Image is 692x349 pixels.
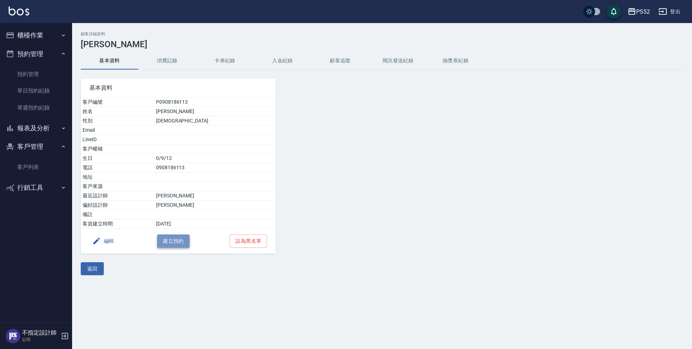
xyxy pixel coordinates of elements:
[254,52,311,70] button: 入金紀錄
[81,39,683,49] h3: [PERSON_NAME]
[9,6,29,15] img: Logo
[311,52,369,70] button: 顧客追蹤
[81,201,154,210] td: 偏好設計師
[138,52,196,70] button: 消費記錄
[427,52,484,70] button: 抽獎券紀錄
[154,201,276,210] td: [PERSON_NAME]
[3,26,69,45] button: 櫃檯作業
[81,32,683,36] h2: 顧客詳細資料
[157,234,190,248] button: 建立預約
[89,84,267,91] span: 基本資料
[81,144,154,154] td: 客戶暱稱
[3,45,69,63] button: 預約管理
[6,329,20,343] img: Person
[369,52,427,70] button: 簡訊發送紀錄
[81,52,138,70] button: 基本資料
[3,159,69,175] a: 客戶列表
[3,82,69,99] a: 單日預約紀錄
[81,219,154,229] td: 客資建立時間
[154,116,276,126] td: [DEMOGRAPHIC_DATA]
[81,135,154,144] td: LineID
[81,182,154,191] td: 客戶來源
[3,119,69,138] button: 報表及分析
[196,52,254,70] button: 卡券紀錄
[81,173,154,182] td: 地址
[636,7,650,16] div: PS52
[81,126,154,135] td: Email
[625,4,653,19] button: PS52
[22,336,59,343] p: 公司
[81,191,154,201] td: 最近設計師
[656,5,683,18] button: 登出
[81,210,154,219] td: 備註
[154,163,276,173] td: 0908186113
[22,329,59,336] h5: 不指定設計師
[154,191,276,201] td: [PERSON_NAME]
[81,262,104,276] button: 返回
[3,137,69,156] button: 客戶管理
[154,98,276,107] td: P0908186113
[607,4,621,19] button: save
[3,99,69,116] a: 單週預約紀錄
[154,107,276,116] td: [PERSON_NAME]
[81,154,154,163] td: 生日
[81,107,154,116] td: 姓名
[154,219,276,229] td: [DATE]
[81,98,154,107] td: 客戶編號
[230,234,267,248] button: 設為黑名單
[3,178,69,197] button: 行銷工具
[154,154,276,163] td: 0/9/12
[89,234,117,248] button: 編輯
[81,163,154,173] td: 電話
[81,116,154,126] td: 性別
[3,66,69,82] a: 預約管理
